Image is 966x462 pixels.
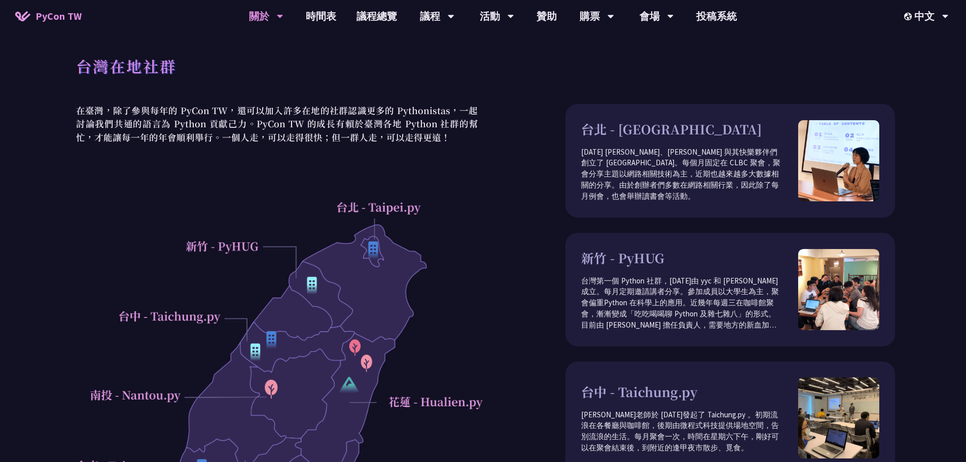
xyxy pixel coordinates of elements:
img: Locale Icon [904,13,914,20]
img: taipei [798,120,879,201]
img: Home icon of PyCon TW 2025 [15,11,30,21]
h3: 台北 - [GEOGRAPHIC_DATA] [581,120,798,139]
h3: 新竹 - PyHUG [581,248,798,268]
h3: 台中 - Taichung.py [581,382,798,402]
p: [DATE] [PERSON_NAME]、[PERSON_NAME] 與其快樂夥伴們創立了 [GEOGRAPHIC_DATA]。每個月固定在 CLBC 聚會，聚會分享主題以網路相關技術為主，近期... [581,147,798,202]
span: PyCon TW [35,9,82,24]
p: 台灣第一個 Python 社群，[DATE]由 yyc 和 [PERSON_NAME] 成立。每月定期邀請講者分享。參加成員以大學生為主，聚會偏重Python 在科學上的應用。近幾年每週三在咖啡... [581,275,798,331]
img: pyhug [798,249,879,330]
p: [PERSON_NAME]老師於 [DATE]發起了 Taichung.py 。初期流浪在各餐廳與咖啡館，後期由微程式科技提供場地空間，告別流浪的生活。每月聚會一次，時間在星期六下午，剛好可以在... [581,409,798,454]
h1: 台灣在地社群 [76,51,176,81]
img: taichung [798,377,879,458]
p: 在臺灣，除了參與每年的 PyCon TW，還可以加入許多在地的社群認識更多的 Pythonistas，一起討論我們共通的語言為 Python 貢獻己力。PyCon TW 的成長有賴於臺灣各地 P... [71,104,483,144]
a: PyCon TW [5,4,92,29]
